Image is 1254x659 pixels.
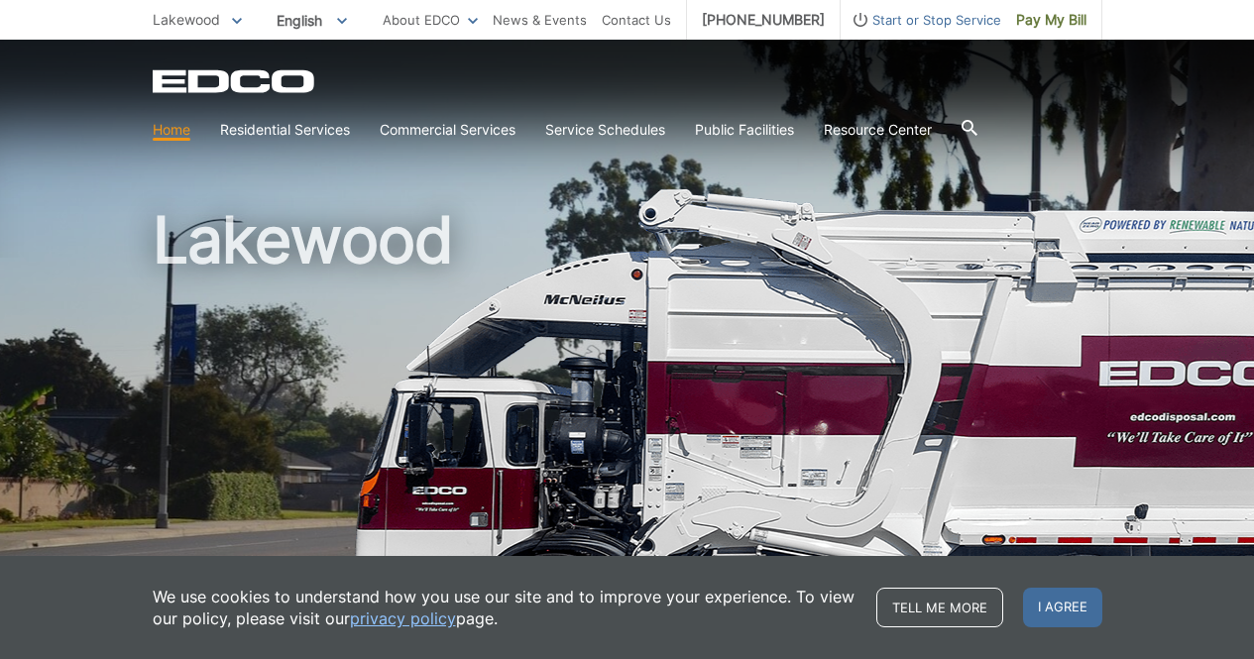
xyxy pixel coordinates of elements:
span: Pay My Bill [1016,9,1086,31]
a: Residential Services [220,119,350,141]
a: About EDCO [383,9,478,31]
span: English [262,4,362,37]
p: We use cookies to understand how you use our site and to improve your experience. To view our pol... [153,586,856,629]
a: Home [153,119,190,141]
a: EDCD logo. Return to the homepage. [153,69,317,93]
a: Resource Center [824,119,932,141]
a: privacy policy [350,607,456,629]
span: I agree [1023,588,1102,627]
a: Contact Us [602,9,671,31]
a: Service Schedules [545,119,665,141]
a: Public Facilities [695,119,794,141]
a: Commercial Services [380,119,515,141]
a: News & Events [493,9,587,31]
a: Tell me more [876,588,1003,627]
h1: Lakewood [153,208,1102,643]
span: Lakewood [153,11,220,28]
